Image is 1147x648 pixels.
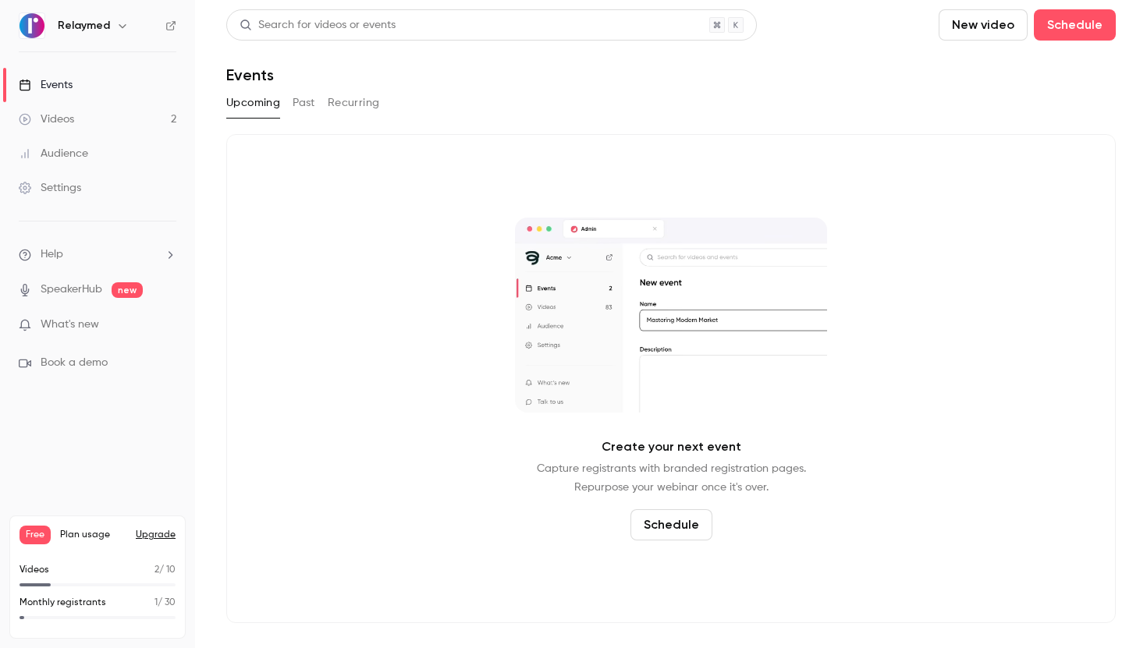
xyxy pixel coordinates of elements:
button: Past [293,90,315,115]
button: Upcoming [226,90,280,115]
span: 1 [154,598,158,607]
div: Search for videos or events [240,17,396,34]
div: Settings [19,180,81,196]
a: SpeakerHub [41,282,102,298]
p: Monthly registrants [20,596,106,610]
li: help-dropdown-opener [19,246,176,263]
button: Schedule [1034,9,1116,41]
button: New video [939,9,1028,41]
p: / 10 [154,563,176,577]
img: Relaymed [20,13,44,38]
h6: Relaymed [58,18,110,34]
p: Create your next event [602,437,741,456]
button: Upgrade [136,529,176,541]
div: Audience [19,146,88,161]
button: Recurring [328,90,380,115]
span: new [112,282,143,298]
h1: Events [226,66,274,84]
span: Book a demo [41,355,108,371]
span: Plan usage [60,529,126,541]
iframe: Noticeable Trigger [158,318,176,332]
p: / 30 [154,596,176,610]
p: Videos [20,563,49,577]
span: Help [41,246,63,263]
p: Capture registrants with branded registration pages. Repurpose your webinar once it's over. [537,459,806,497]
div: Videos [19,112,74,127]
span: 2 [154,565,159,575]
div: Events [19,77,73,93]
button: Schedule [630,509,712,540]
span: What's new [41,317,99,333]
span: Free [20,526,51,544]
